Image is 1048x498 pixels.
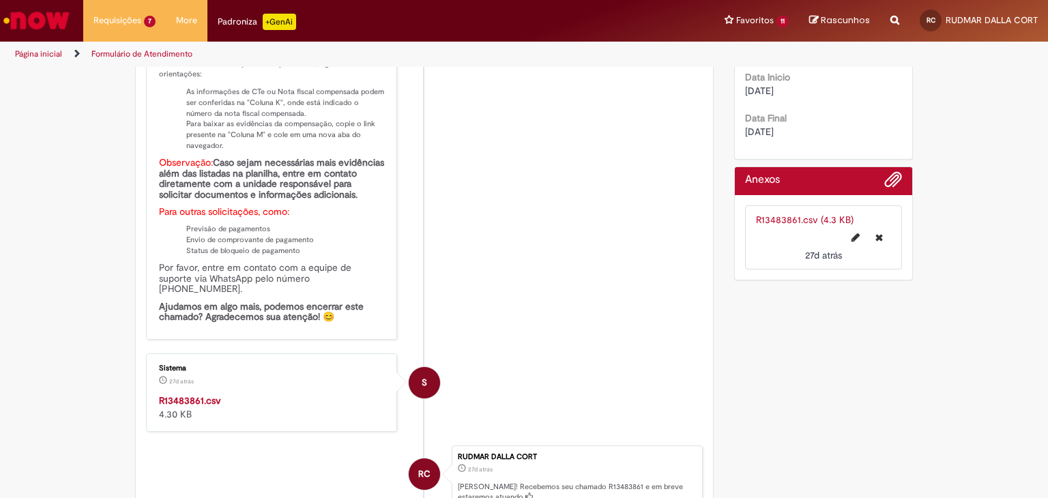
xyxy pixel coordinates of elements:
div: Sistema [409,367,440,398]
div: Sistema [159,364,386,372]
span: RC [927,16,935,25]
a: R13483861.csv (4.3 KB) [756,214,854,226]
a: Formulário de Atendimento [91,48,192,59]
span: 27d atrás [805,249,842,261]
b: Ajudamos em algo mais, podemos encerrar este chamado? Agradecemos sua atenção! 😊 [159,300,366,323]
li: As informações de CTe ou Nota fiscal compensada podem ser conferidas na "Coluna K", onde está ind... [186,87,386,119]
li: Para baixar as evidências da compensação, copie o link presente na "Coluna M" e cole em uma nova ... [186,119,386,151]
h2: Anexos [745,174,780,186]
b: Data Final [745,112,787,124]
div: RUDMAR DALLA CORT [458,453,695,461]
b: Data Inicio [745,71,790,83]
font: Para outras solicitações, como: [159,205,289,218]
li: Envio de comprovante de pagamento [186,235,386,246]
span: [DATE] [745,126,774,138]
p: Para analisar as informações no arquivo Excel, siga estas orientações: [159,59,386,80]
img: ServiceNow [1,7,72,34]
time: 05/09/2025 10:00:14 [805,249,842,261]
a: R13483861.csv [159,394,221,407]
span: RUDMAR DALLA CORT [946,14,1038,26]
button: Adicionar anexos [884,171,902,195]
div: 4.30 KB [159,394,386,421]
time: 05/09/2025 10:00:02 [468,465,493,473]
li: Previsão de pagamentos [186,224,386,235]
span: [DATE] [745,85,774,97]
li: Status de bloqueio de pagamento [186,246,386,257]
span: 7 [144,16,156,27]
span: 27d atrás [468,465,493,473]
span: S [422,366,427,399]
time: 05/09/2025 10:00:14 [169,377,194,385]
span: Requisições [93,14,141,27]
a: Rascunhos [809,14,870,27]
a: Página inicial [15,48,62,59]
span: 27d atrás [169,377,194,385]
button: Excluir R13483861.csv [867,226,891,248]
h5: Por favor, entre em contato com a equipe de suporte via WhatsApp pelo número [PHONE_NUMBER]. [159,263,386,294]
span: Rascunhos [821,14,870,27]
div: Padroniza [218,14,296,30]
font: Observação: [159,156,213,169]
div: RUDMAR DALLA CORT [409,458,440,490]
ul: Trilhas de página [10,42,688,67]
b: Caso sejam necessárias mais evidências além das listadas na planilha, entre em contato diretament... [159,156,387,200]
span: 11 [776,16,789,27]
span: Favoritos [736,14,774,27]
button: Editar nome de arquivo R13483861.csv [843,226,868,248]
span: RC [418,458,431,490]
span: More [176,14,197,27]
p: +GenAi [263,14,296,30]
